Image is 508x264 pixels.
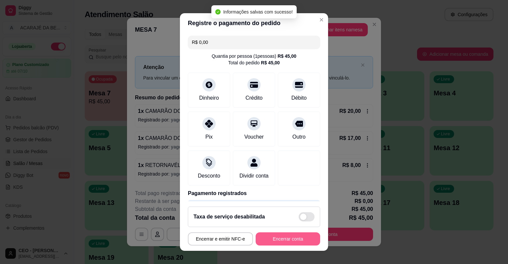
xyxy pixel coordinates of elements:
[188,189,320,197] p: Pagamento registrados
[198,172,220,180] div: Desconto
[239,172,269,180] div: Dividir conta
[215,9,221,15] span: check-circle
[223,9,293,15] span: Informações salvas com sucesso!
[193,213,265,221] h2: Taxa de serviço desabilitada
[244,133,264,141] div: Voucher
[261,59,280,66] div: R$ 45,00
[256,232,320,246] button: Encerrar conta
[316,15,327,25] button: Close
[205,133,213,141] div: Pix
[199,94,219,102] div: Dinheiro
[228,59,280,66] div: Total do pedido
[188,232,253,246] button: Encerrar e emitir NFC-e
[180,13,328,33] header: Registre o pagamento do pedido
[291,94,307,102] div: Débito
[277,53,296,59] div: R$ 45,00
[245,94,263,102] div: Crédito
[192,36,316,49] input: Ex.: hambúrguer de cordeiro
[292,133,306,141] div: Outro
[212,53,296,59] div: Quantia por pessoa ( 1 pessoas)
